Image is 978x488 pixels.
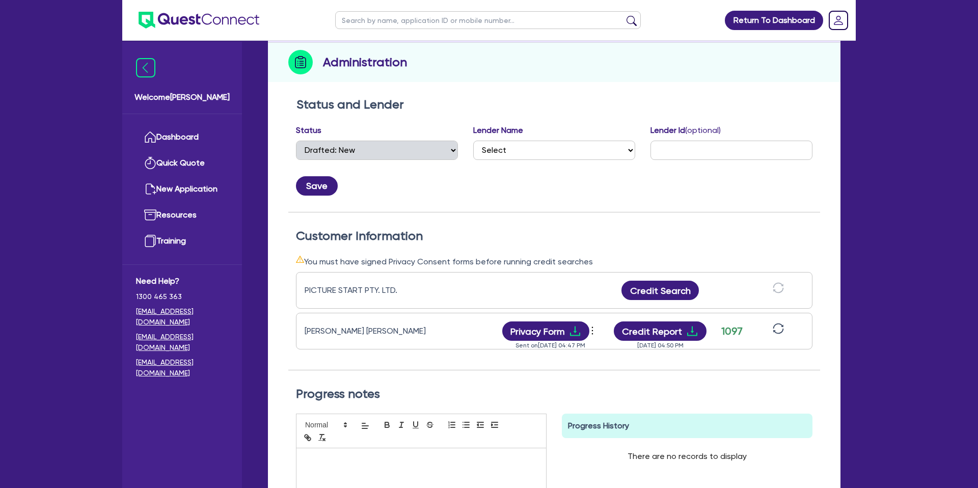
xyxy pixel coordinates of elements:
img: quick-quote [144,157,156,169]
a: Dashboard [136,124,228,150]
button: sync [770,282,787,300]
a: [EMAIL_ADDRESS][DOMAIN_NAME] [136,306,228,328]
img: icon-menu-close [136,58,155,77]
div: 1097 [719,323,745,339]
div: Progress History [562,414,812,438]
span: warning [296,255,304,263]
a: Training [136,228,228,254]
label: Status [296,124,321,137]
h2: Customer Information [296,229,812,243]
a: Dropdown toggle [825,7,852,34]
img: step-icon [288,50,313,74]
span: 1300 465 363 [136,291,228,302]
a: Return To Dashboard [725,11,823,30]
span: Need Help? [136,275,228,287]
div: PICTURE START PTY. LTD. [305,284,432,296]
input: Search by name, application ID or mobile number... [335,11,641,29]
button: sync [770,322,787,340]
button: Dropdown toggle [589,322,598,340]
span: download [569,325,581,337]
h2: Administration [323,53,407,71]
span: (optional) [685,125,721,135]
button: Save [296,176,338,196]
span: download [686,325,698,337]
span: more [587,323,597,338]
a: [EMAIL_ADDRESS][DOMAIN_NAME] [136,357,228,378]
img: training [144,235,156,247]
button: Privacy Formdownload [502,321,590,341]
label: Lender Id [650,124,721,137]
a: New Application [136,176,228,202]
button: Credit Search [621,281,699,300]
div: You must have signed Privacy Consent forms before running credit searches [296,255,812,268]
img: resources [144,209,156,221]
span: sync [773,323,784,334]
h2: Progress notes [296,387,812,401]
span: Welcome [PERSON_NAME] [134,91,230,103]
div: [PERSON_NAME] [PERSON_NAME] [305,325,432,337]
a: [EMAIL_ADDRESS][DOMAIN_NAME] [136,332,228,353]
h2: Status and Lender [296,97,812,112]
img: quest-connect-logo-blue [139,12,259,29]
button: Credit Reportdownload [614,321,707,341]
img: new-application [144,183,156,195]
div: There are no records to display [615,438,759,475]
span: sync [773,282,784,293]
label: Lender Name [473,124,523,137]
a: Quick Quote [136,150,228,176]
a: Resources [136,202,228,228]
